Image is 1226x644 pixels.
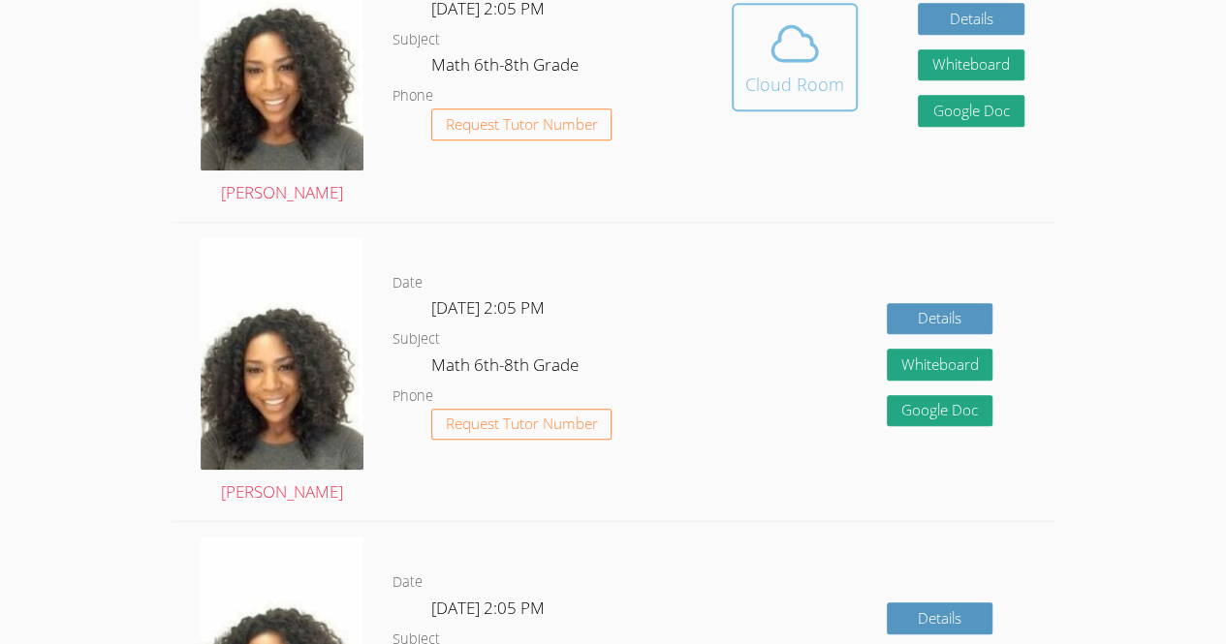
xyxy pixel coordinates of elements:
[393,84,433,108] dt: Phone
[446,416,598,431] span: Request Tutor Number
[393,28,440,52] dt: Subject
[745,71,844,98] div: Cloud Room
[732,3,858,111] button: Cloud Room
[918,3,1024,35] a: Details
[431,409,613,441] button: Request Tutor Number
[431,108,613,140] button: Request Tutor Number
[887,602,993,634] a: Details
[918,49,1024,81] button: Whiteboard
[887,395,993,427] a: Google Doc
[431,51,582,84] dd: Math 6th-8th Grade
[431,597,545,619] span: [DATE] 2:05 PM
[201,237,363,507] a: [PERSON_NAME]
[431,296,545,319] span: [DATE] 2:05 PM
[887,349,993,381] button: Whiteboard
[393,570,423,595] dt: Date
[446,117,598,132] span: Request Tutor Number
[201,237,363,471] img: avatar.png
[393,384,433,409] dt: Phone
[393,271,423,295] dt: Date
[431,352,582,384] dd: Math 6th-8th Grade
[887,303,993,335] a: Details
[918,95,1024,127] a: Google Doc
[393,327,440,352] dt: Subject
